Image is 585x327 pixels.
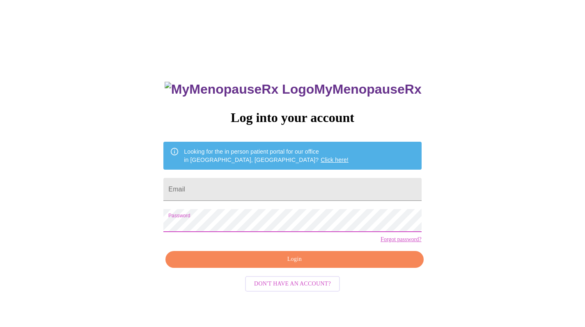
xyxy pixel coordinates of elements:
[165,82,422,97] h3: MyMenopauseRx
[184,144,349,167] div: Looking for the in person patient portal for our office in [GEOGRAPHIC_DATA], [GEOGRAPHIC_DATA]?
[381,236,422,243] a: Forgot password?
[245,276,340,292] button: Don't have an account?
[243,280,342,287] a: Don't have an account?
[254,279,331,289] span: Don't have an account?
[175,254,414,265] span: Login
[165,82,314,97] img: MyMenopauseRx Logo
[163,110,421,125] h3: Log into your account
[165,251,423,268] button: Login
[321,157,349,163] a: Click here!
